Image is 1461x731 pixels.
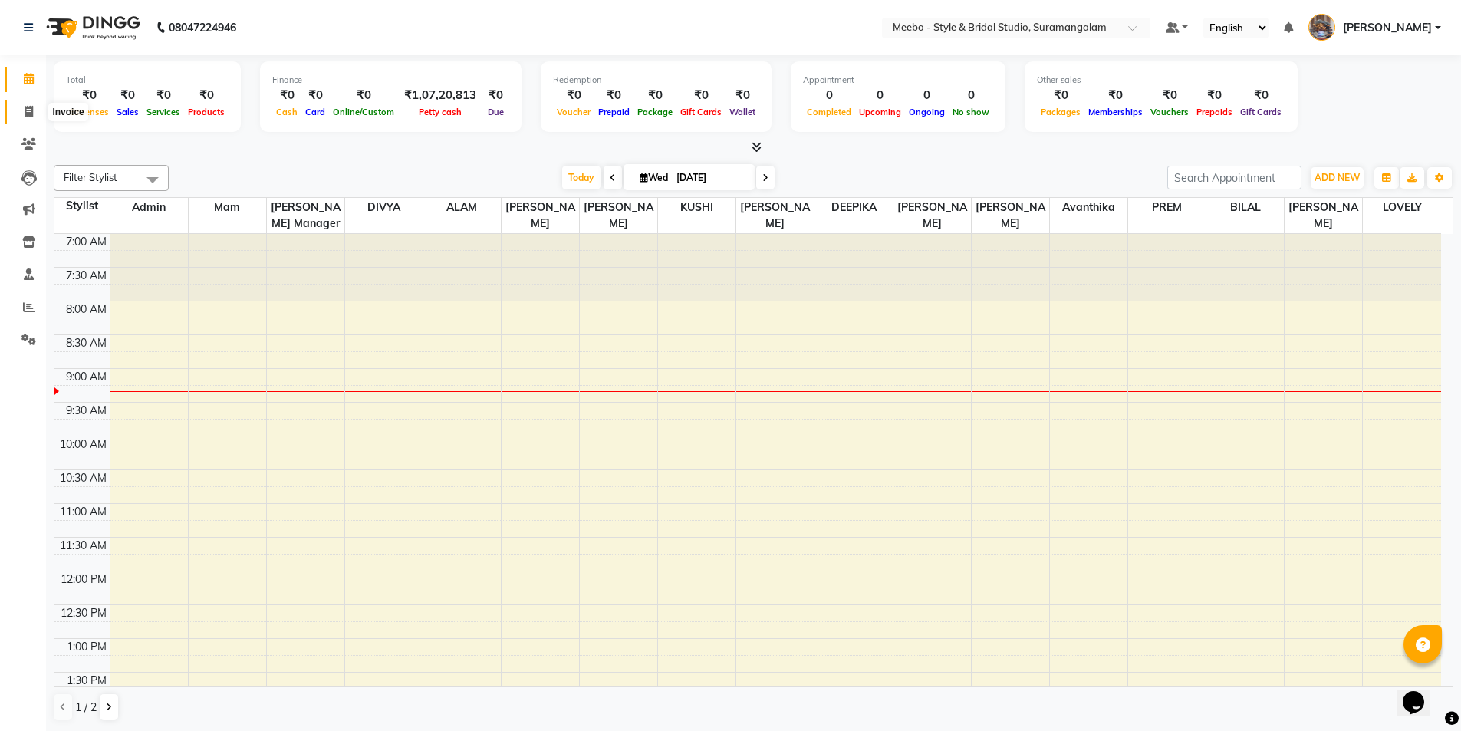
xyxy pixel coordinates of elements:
[63,268,110,284] div: 7:30 AM
[1167,166,1301,189] input: Search Appointment
[1050,198,1127,217] span: Avanthika
[814,198,892,217] span: DEEPIKA
[672,166,749,189] input: 2025-09-03
[1084,107,1147,117] span: Memberships
[267,198,344,233] span: [PERSON_NAME] Manager
[57,538,110,554] div: 11:30 AM
[1147,107,1193,117] span: Vouchers
[63,301,110,318] div: 8:00 AM
[1037,74,1285,87] div: Other sales
[1128,198,1206,217] span: PREM
[1363,198,1441,217] span: LOVELY
[553,87,594,104] div: ₹0
[63,369,110,385] div: 9:00 AM
[949,87,993,104] div: 0
[57,504,110,520] div: 11:00 AM
[329,107,398,117] span: Online/Custom
[1193,87,1236,104] div: ₹0
[676,87,726,104] div: ₹0
[658,198,735,217] span: KUSHI
[803,87,855,104] div: 0
[48,103,87,121] div: Invoice
[594,107,633,117] span: Prepaid
[893,198,971,233] span: [PERSON_NAME]
[64,171,117,183] span: Filter Stylist
[1037,87,1084,104] div: ₹0
[110,198,188,217] span: Admin
[855,87,905,104] div: 0
[1037,107,1084,117] span: Packages
[113,87,143,104] div: ₹0
[143,107,184,117] span: Services
[736,198,814,233] span: [PERSON_NAME]
[39,6,144,49] img: logo
[66,74,229,87] div: Total
[1397,670,1446,716] iframe: chat widget
[184,87,229,104] div: ₹0
[66,87,113,104] div: ₹0
[1311,167,1364,189] button: ADD NEW
[54,198,110,214] div: Stylist
[329,87,398,104] div: ₹0
[63,335,110,351] div: 8:30 AM
[636,172,672,183] span: Wed
[113,107,143,117] span: Sales
[272,74,509,87] div: Finance
[169,6,236,49] b: 08047224946
[184,107,229,117] span: Products
[676,107,726,117] span: Gift Cards
[1206,198,1284,217] span: BILAL
[58,605,110,621] div: 12:30 PM
[415,107,466,117] span: Petty cash
[1147,87,1193,104] div: ₹0
[484,107,508,117] span: Due
[855,107,905,117] span: Upcoming
[580,198,657,233] span: [PERSON_NAME]
[64,673,110,689] div: 1:30 PM
[482,87,509,104] div: ₹0
[398,87,482,104] div: ₹1,07,20,813
[189,198,266,217] span: Mam
[949,107,993,117] span: No show
[633,107,676,117] span: Package
[1308,14,1335,41] img: Vigneshwaran Kumaresan
[423,198,501,217] span: ALAM
[1343,20,1432,36] span: [PERSON_NAME]
[57,436,110,453] div: 10:00 AM
[726,87,759,104] div: ₹0
[1084,87,1147,104] div: ₹0
[972,198,1049,233] span: [PERSON_NAME]
[905,87,949,104] div: 0
[905,107,949,117] span: Ongoing
[553,107,594,117] span: Voucher
[272,107,301,117] span: Cash
[562,166,601,189] span: Today
[803,107,855,117] span: Completed
[1193,107,1236,117] span: Prepaids
[301,107,329,117] span: Card
[63,234,110,250] div: 7:00 AM
[1236,107,1285,117] span: Gift Cards
[58,571,110,588] div: 12:00 PM
[726,107,759,117] span: Wallet
[1285,198,1362,233] span: [PERSON_NAME]
[63,403,110,419] div: 9:30 AM
[803,74,993,87] div: Appointment
[143,87,184,104] div: ₹0
[57,470,110,486] div: 10:30 AM
[633,87,676,104] div: ₹0
[272,87,301,104] div: ₹0
[502,198,579,233] span: [PERSON_NAME]
[345,198,423,217] span: DIVYA
[301,87,329,104] div: ₹0
[594,87,633,104] div: ₹0
[1236,87,1285,104] div: ₹0
[64,639,110,655] div: 1:00 PM
[553,74,759,87] div: Redemption
[1315,172,1360,183] span: ADD NEW
[75,700,97,716] span: 1 / 2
